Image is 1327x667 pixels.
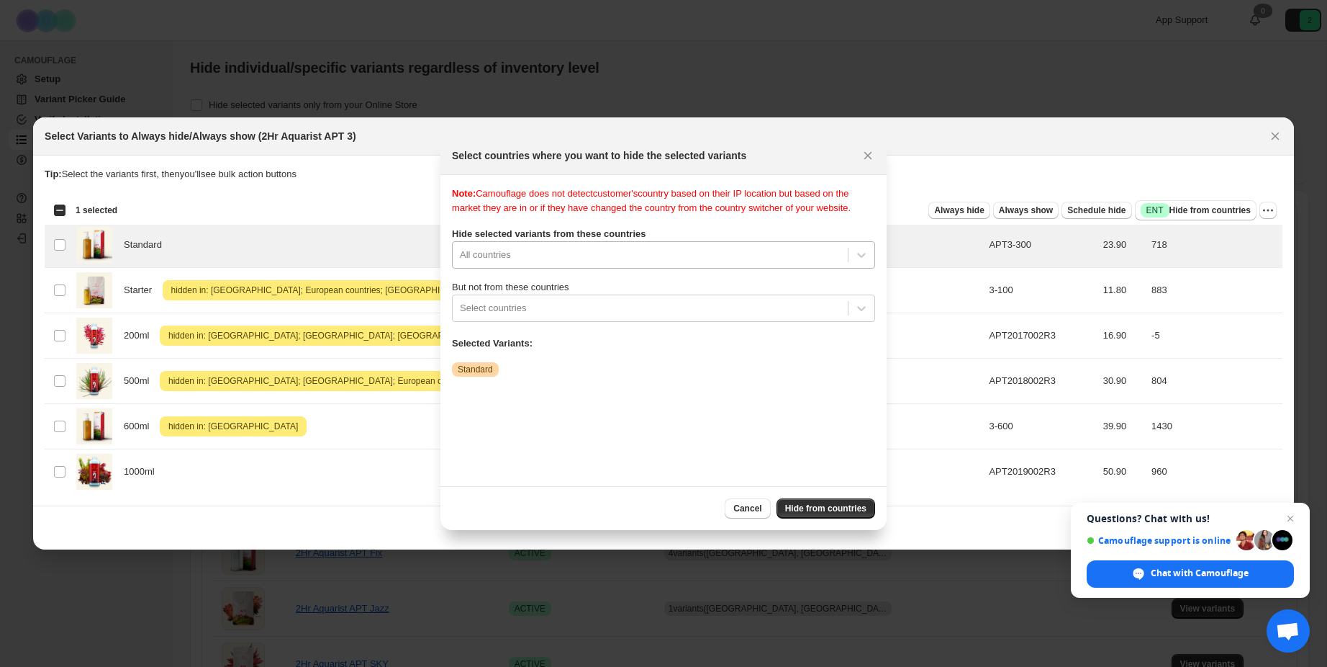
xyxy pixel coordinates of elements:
img: APT3300ml2000px-min.jpg [76,408,112,444]
h2: Select Variants to Always hide/Always show (2Hr Aquarist APT 3) [45,129,356,143]
span: 500ml [124,374,157,388]
span: hidden in: [GEOGRAPHIC_DATA]; [GEOGRAPHIC_DATA]; European countries [166,372,476,390]
button: SuccessENTHide from countries [1135,200,1256,220]
span: Chat with Camouflage [1087,560,1294,588]
span: Always hide [934,205,984,216]
td: APT3-300 [984,223,1098,268]
span: Schedule hide [1067,205,1126,216]
td: 16.90 [1099,313,1147,359]
td: 30.90 [1099,359,1147,404]
button: Close [1265,126,1285,146]
span: 200ml [124,328,157,343]
button: Cancel [725,498,770,519]
span: ENT [1146,205,1164,216]
td: 960 [1147,449,1282,495]
td: 883 [1147,268,1282,313]
div: Camouflage does not detect customer's country based on their IP location but based on the market ... [452,187,875,215]
td: APT2018002R3 [984,359,1098,404]
td: 1430 [1147,404,1282,449]
span: hidden in: [GEOGRAPHIC_DATA]; [GEOGRAPHIC_DATA]; [GEOGRAPHIC_DATA]; European countries; [GEOGRAPH... [166,327,665,344]
span: Always show [999,205,1053,216]
td: 3-600 [984,404,1098,449]
span: 600ml [124,419,157,434]
td: 50.90 [1099,449,1147,495]
td: 11.80 [1099,268,1147,313]
td: APT2017002R3 [984,313,1098,359]
td: 23.90 [1099,223,1147,268]
button: Schedule hide [1061,202,1131,219]
td: APT2019002R3 [984,449,1098,495]
span: 1 selected [76,205,117,216]
strong: Tip: [45,169,62,179]
button: More actions [1259,202,1277,219]
h2: Select countries where you want to hide the selected variants [452,148,746,163]
span: But not from these countries [452,282,569,292]
img: APT31000mlR2000px-min.jpg [76,454,112,490]
span: Questions? Chat with us! [1087,513,1294,524]
b: Hide selected variants from these countries [452,228,646,239]
span: 1000ml [124,465,162,479]
span: hidden in: [GEOGRAPHIC_DATA]; European countries; [GEOGRAPHIC_DATA]; [GEOGRAPHIC_DATA] [168,282,573,299]
span: Standard [124,238,170,252]
b: Note: [452,188,476,199]
span: Hide from countries [785,503,866,514]
button: Close [858,146,878,166]
td: 3-100 [984,268,1098,313]
span: Hide from countries [1141,203,1251,218]
p: Select the variants first, then you'll see bulk action buttons [45,167,1282,182]
a: Open chat [1267,609,1310,653]
span: Chat with Camouflage [1151,567,1249,580]
span: Cancel [733,503,761,514]
td: 718 [1147,223,1282,268]
td: 804 [1147,359,1282,404]
img: APT3200mlR2000px-min.jpg [76,318,112,354]
span: Starter [124,283,160,297]
td: 39.90 [1099,404,1147,449]
img: APT3500mlR2000px-min.jpg [76,363,112,399]
button: Hide from countries [776,498,875,519]
span: hidden in: [GEOGRAPHIC_DATA] [166,418,301,435]
td: -5 [1147,313,1282,359]
img: APT3-100.jpg [76,272,112,308]
button: Always hide [928,202,989,219]
button: Always show [993,202,1059,219]
b: Selected Variants: [452,338,533,349]
span: Standard [458,364,493,375]
span: Camouflage support is online [1087,535,1231,546]
img: APT3_300ml_2000px.jpg [76,227,112,263]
